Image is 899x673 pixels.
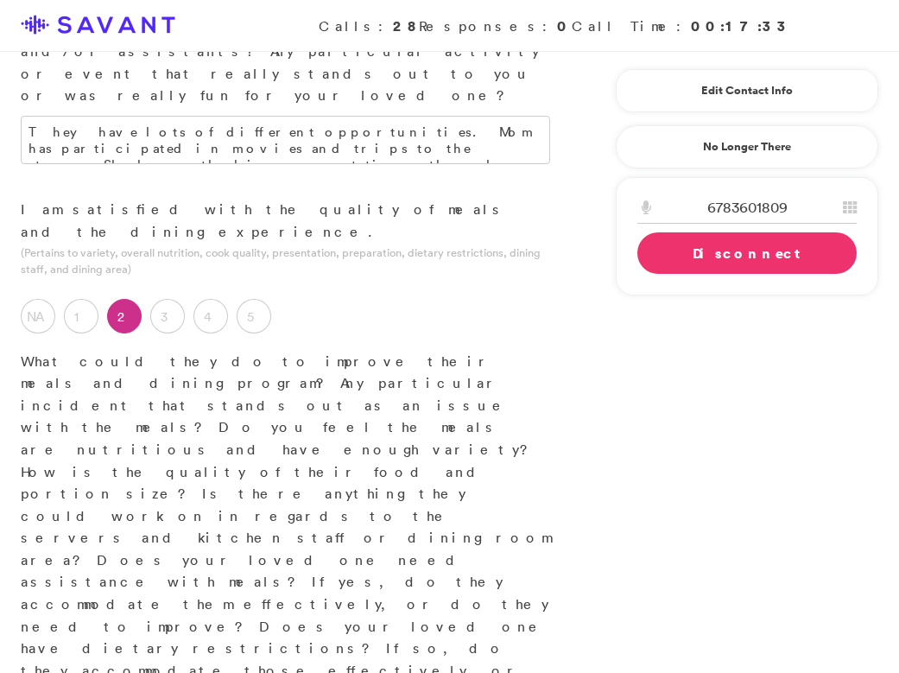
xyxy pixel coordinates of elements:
p: I am satisfied with the quality of meals and the dining experience. [21,199,550,243]
a: Disconnect [637,232,857,274]
label: 5 [237,299,271,333]
label: 4 [193,299,228,333]
strong: 00:17:33 [691,16,792,35]
label: 2 [107,299,142,333]
a: Edit Contact Info [637,77,857,105]
strong: 0 [557,16,572,35]
a: No Longer There [616,125,878,168]
strong: 28 [393,16,419,35]
label: 3 [150,299,185,333]
label: NA [21,299,55,333]
label: 1 [64,299,98,333]
p: (Pertains to variety, overall nutrition, cook quality, presentation, preparation, dietary restric... [21,244,550,277]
